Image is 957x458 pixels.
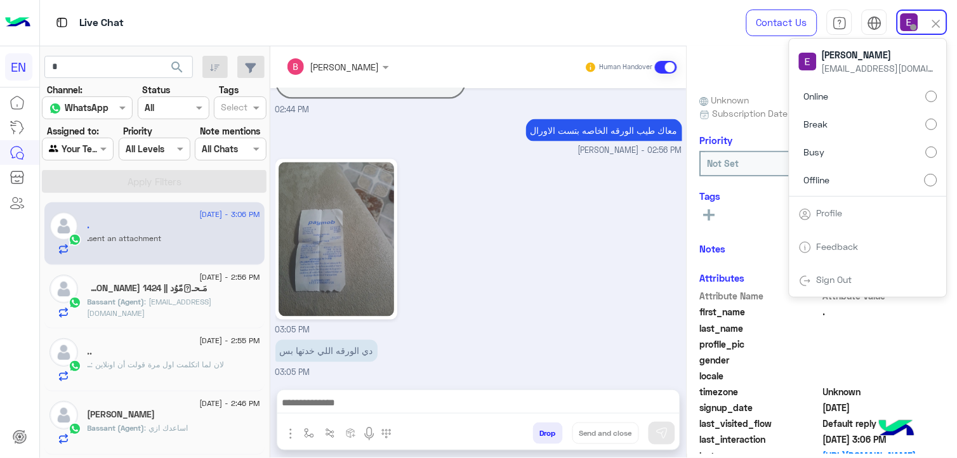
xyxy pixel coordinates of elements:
span: [DATE] - 2:56 PM [199,272,260,283]
h6: Attributes [700,272,745,284]
img: tab [54,15,70,30]
span: Unknown [824,385,945,398]
img: tab [799,275,812,287]
img: tab [868,16,882,30]
label: Channel: [47,83,82,96]
img: WhatsApp [69,296,81,309]
a: tab [827,10,852,36]
img: close [929,16,944,31]
p: Live Chat [79,15,124,32]
p: 25/8/2025, 3:05 PM [275,340,378,362]
a: Contact Us [746,10,817,36]
span: Bassant (Agent) [88,423,145,433]
input: Break [926,119,937,130]
img: send voice note [362,426,377,442]
label: Status [142,83,170,96]
img: WhatsApp [69,360,81,372]
button: Send and close [572,422,639,444]
input: Busy [926,147,937,158]
img: userImage [799,53,817,70]
span: gender [700,353,821,367]
span: Busy [804,145,825,159]
h6: Notes [700,243,726,254]
img: send attachment [283,426,298,442]
span: 03:05 PM [275,368,310,377]
span: [DATE] - 2:46 PM [199,398,260,409]
label: Assigned to: [47,124,99,138]
span: .. [88,360,91,369]
span: Offline [804,173,830,186]
img: send message [656,427,668,440]
span: last_name [700,322,821,335]
span: profile_pic [700,337,821,351]
img: defaultAdmin.png [49,338,78,367]
img: 1357419552420044.jpg [279,162,394,317]
span: sent an attachment [89,233,162,243]
img: tab [799,241,812,254]
button: select flow [299,422,320,443]
span: coordinator.capsules@gmail.com [88,297,212,318]
img: WhatsApp [69,422,81,435]
span: first_name [700,305,821,318]
span: 02:44 PM [275,105,310,114]
span: 2025-08-21T14:44:35.806Z [824,401,945,414]
span: signup_date [700,401,821,414]
div: Select [219,100,247,117]
input: Online [926,91,937,102]
span: . [88,233,89,243]
h6: Priority [700,134,733,146]
span: last_interaction [700,433,821,446]
h5: مَـحـ𓂆مّوُد || 1424 ه‍ ٓ •|⊁. [88,283,208,294]
img: defaultAdmin.png [49,401,78,429]
span: 03:05 PM [275,325,310,335]
span: locale [700,369,821,383]
a: Sign Out [817,274,852,285]
label: Note mentions [200,124,260,138]
span: Attribute Name [700,289,821,303]
span: [EMAIL_ADDRESS][DOMAIN_NAME] [822,62,936,75]
img: defaultAdmin.png [49,275,78,303]
button: search [162,56,193,83]
span: Break [804,117,828,131]
span: [PERSON_NAME] - 02:56 PM [578,145,682,157]
h5: . [88,220,90,231]
input: Offline [925,174,937,186]
a: Feedback [817,241,859,252]
img: select flow [304,428,314,438]
button: Apply Filters [42,170,267,193]
span: timezone [700,385,821,398]
button: Drop [533,422,563,444]
span: اساعدك ازي [145,423,188,433]
div: EN [5,53,32,81]
img: tab [799,208,812,221]
span: Online [804,89,829,103]
img: WhatsApp [69,233,81,246]
img: tab [833,16,847,30]
button: Trigger scenario [320,422,341,443]
img: hulul-logo.png [874,407,919,452]
img: Logo [5,10,30,36]
h6: Tags [700,190,944,202]
h5: .. [88,346,93,357]
span: [DATE] - 2:55 PM [199,335,260,346]
span: . [824,305,945,318]
p: 25/8/2025, 2:56 PM [526,119,682,141]
a: Profile [817,207,843,218]
span: null [824,353,945,367]
img: defaultAdmin.png [49,212,78,240]
span: [DATE] - 3:06 PM [199,209,260,220]
img: make a call [381,429,392,439]
label: Priority [123,124,152,138]
span: Bassant (Agent) [88,297,145,306]
img: create order [346,428,356,438]
small: Human Handover [599,62,652,72]
button: create order [341,422,362,443]
img: Trigger scenario [325,428,335,438]
span: null [824,369,945,383]
span: last_visited_flow [700,417,821,430]
span: Unknown [700,93,749,107]
span: Subscription Date : [DATE] [713,107,822,120]
h5: Mahmoud Algadory [88,409,155,420]
span: 2025-08-25T12:06:23.233Z [824,433,945,446]
span: [PERSON_NAME] [822,48,936,62]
